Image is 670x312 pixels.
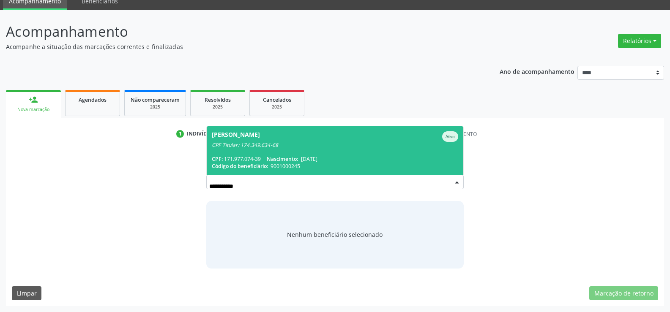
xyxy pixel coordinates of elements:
[267,155,298,163] span: Nascimento:
[263,96,291,103] span: Cancelados
[176,130,184,138] div: 1
[29,95,38,104] div: person_add
[6,21,467,42] p: Acompanhamento
[212,131,260,142] div: [PERSON_NAME]
[12,286,41,301] button: Limpar
[256,104,298,110] div: 2025
[212,155,458,163] div: 171.977.074-39
[12,106,55,113] div: Nova marcação
[205,96,231,103] span: Resolvidos
[589,286,658,301] button: Marcação de retorno
[79,96,107,103] span: Agendados
[500,66,574,76] p: Ano de acompanhamento
[131,104,180,110] div: 2025
[618,34,661,48] button: Relatórios
[212,163,268,170] span: Código do beneficiário:
[287,230,383,239] span: Nenhum beneficiário selecionado
[301,155,317,163] span: [DATE]
[187,130,215,138] div: Indivíduo
[271,163,300,170] span: 9001000245
[212,142,458,149] div: CPF Titular: 174.349.634-68
[197,104,239,110] div: 2025
[131,96,180,103] span: Não compareceram
[6,42,467,51] p: Acompanhe a situação das marcações correntes e finalizadas
[446,134,455,139] small: Ativo
[212,155,223,163] span: CPF:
